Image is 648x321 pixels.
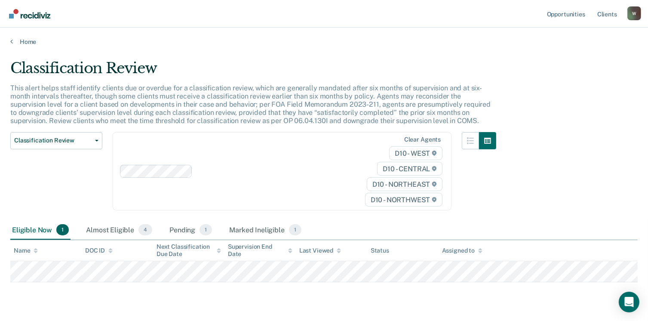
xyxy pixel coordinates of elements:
span: D10 - WEST [389,146,442,160]
div: Last Viewed [299,247,341,254]
p: This alert helps staff identify clients due or overdue for a classification review, which are gen... [10,84,491,125]
div: Marked Ineligible1 [227,221,303,240]
div: Eligible Now1 [10,221,71,240]
div: DOC ID [85,247,113,254]
span: 4 [138,224,152,235]
div: Open Intercom Messenger [619,292,639,312]
span: 1 [56,224,69,235]
div: Name [14,247,38,254]
span: 1 [289,224,301,235]
div: Supervision End Date [228,243,292,258]
div: Classification Review [10,59,496,84]
span: Classification Review [14,137,92,144]
div: Assigned to [442,247,482,254]
img: Recidiviz [9,9,50,19]
span: 1 [200,224,212,235]
button: Classification Review [10,132,102,149]
div: W [627,6,641,20]
div: Pending1 [168,221,214,240]
button: Profile dropdown button [627,6,641,20]
div: Almost Eligible4 [84,221,154,240]
span: D10 - NORTHEAST [367,177,442,191]
div: Status [371,247,389,254]
div: Clear agents [404,136,441,143]
a: Home [10,38,638,46]
span: D10 - CENTRAL [377,162,442,176]
div: Next Classification Due Date [157,243,221,258]
span: D10 - NORTHWEST [365,193,442,207]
